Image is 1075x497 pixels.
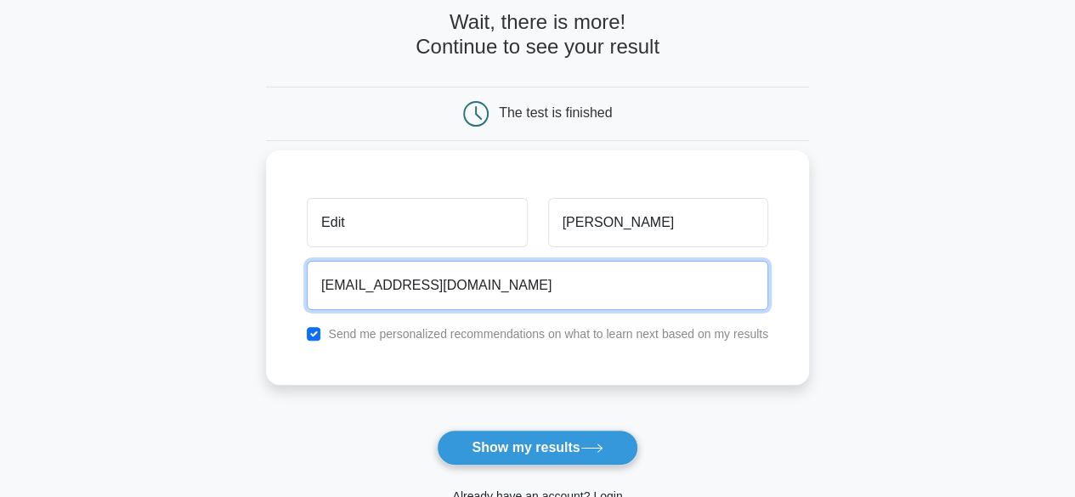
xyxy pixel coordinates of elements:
h4: Wait, there is more! Continue to see your result [266,10,809,59]
input: Last name [548,198,768,247]
label: Send me personalized recommendations on what to learn next based on my results [328,327,768,341]
input: Email [307,261,768,310]
div: The test is finished [499,105,612,120]
input: First name [307,198,527,247]
button: Show my results [437,430,637,466]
